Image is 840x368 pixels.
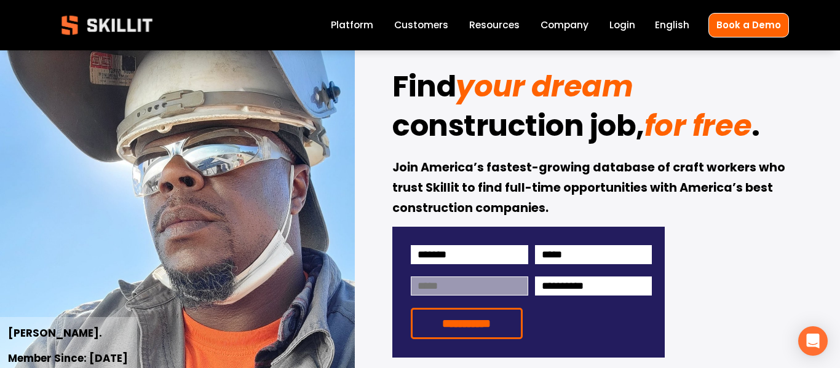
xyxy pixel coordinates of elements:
[51,7,163,44] img: Skillit
[456,66,633,107] em: your dream
[392,64,456,114] strong: Find
[469,17,520,34] a: folder dropdown
[392,159,788,219] strong: Join America’s fastest-growing database of craft workers who trust Skillit to find full-time oppo...
[331,17,373,34] a: Platform
[751,103,760,154] strong: .
[541,17,588,34] a: Company
[394,17,448,34] a: Customers
[392,103,644,154] strong: construction job,
[708,13,789,37] a: Book a Demo
[8,350,128,368] strong: Member Since: [DATE]
[644,105,751,146] em: for free
[469,18,520,32] span: Resources
[655,18,689,32] span: English
[655,17,689,34] div: language picker
[798,326,828,356] div: Open Intercom Messenger
[609,17,635,34] a: Login
[8,325,102,343] strong: [PERSON_NAME].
